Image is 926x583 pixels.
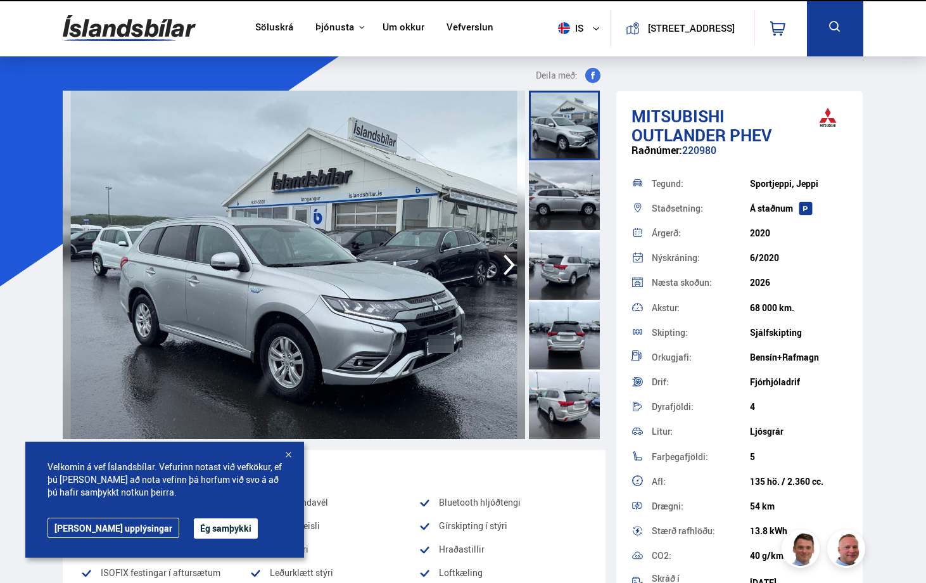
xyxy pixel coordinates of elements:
[652,402,750,411] div: Dyrafjöldi:
[652,253,750,262] div: Nýskráning:
[750,228,848,238] div: 2020
[750,303,848,313] div: 68 000 km.
[63,91,525,439] img: 3430786.jpeg
[250,542,419,557] li: Hiti í stýri
[383,22,424,35] a: Um okkur
[63,8,196,49] img: G0Ugv5HjCgRt.svg
[618,10,747,46] a: [STREET_ADDRESS]
[750,477,848,487] div: 135 hö. / 2.360 cc.
[750,426,848,437] div: Ljósgrár
[631,144,848,169] div: 220980
[750,526,848,536] div: 13.8 kWh
[652,328,750,337] div: Skipting:
[652,304,750,312] div: Akstur:
[531,68,606,83] button: Deila með:
[536,68,578,83] span: Deila með:
[750,377,848,387] div: Fjórhjóladrif
[802,98,853,137] img: brand logo
[652,378,750,387] div: Drif:
[750,352,848,362] div: Bensín+Rafmagn
[652,278,750,287] div: Næsta skoðun:
[419,518,588,534] li: Gírskipting í stýri
[750,551,848,561] div: 40 g/km
[250,565,419,580] li: Leðurklætt stýri
[631,124,772,146] span: Outlander PHEV
[652,527,750,535] div: Stærð rafhlöðu:
[631,143,682,157] span: Raðnúmer:
[652,204,750,213] div: Staðsetning:
[419,542,588,557] li: Hraðastillir
[553,22,585,34] span: is
[652,427,750,436] div: Litur:
[250,518,419,534] li: Dráttarbeisli
[652,229,750,238] div: Árgerð:
[48,461,282,499] span: Velkomin á vef Íslandsbílar. Vefurinn notast við vefkökur, ef þú [PERSON_NAME] að nota vefinn þá ...
[750,278,848,288] div: 2026
[80,460,588,479] div: Vinsæll búnaður
[80,565,250,580] li: ISOFIX festingar í aftursætum
[48,518,179,538] a: [PERSON_NAME] upplýsingar
[250,495,419,510] li: Bakkmyndavél
[645,23,738,34] button: [STREET_ADDRESS]
[558,22,570,34] img: svg+xml;base64,PHN2ZyB4bWxucz0iaHR0cDovL3d3dy53My5vcmcvMjAwMC9zdmciIHdpZHRoPSI1MTIiIGhlaWdodD0iNT...
[255,22,293,35] a: Söluskrá
[447,22,493,35] a: Vefverslun
[419,565,588,580] li: Loftkæling
[553,10,610,47] button: is
[652,477,750,486] div: Afl:
[750,328,848,338] div: Sjálfskipting
[652,179,750,188] div: Tegund:
[783,532,821,570] img: FbJEzSuNWCJXmdc-.webp
[829,532,867,570] img: siFngHWaQ9KaOqBr.png
[652,502,750,511] div: Drægni:
[750,253,848,263] div: 6/2020
[750,179,848,189] div: Sportjeppi, Jeppi
[194,518,258,539] button: Ég samþykki
[750,402,848,412] div: 4
[750,501,848,511] div: 54 km
[315,22,354,34] button: Þjónusta
[419,495,588,510] li: Bluetooth hljóðtengi
[652,452,750,461] div: Farþegafjöldi:
[631,105,725,127] span: Mitsubishi
[652,353,750,362] div: Orkugjafi:
[750,452,848,462] div: 5
[750,203,848,214] div: Á staðnum
[652,551,750,560] div: CO2:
